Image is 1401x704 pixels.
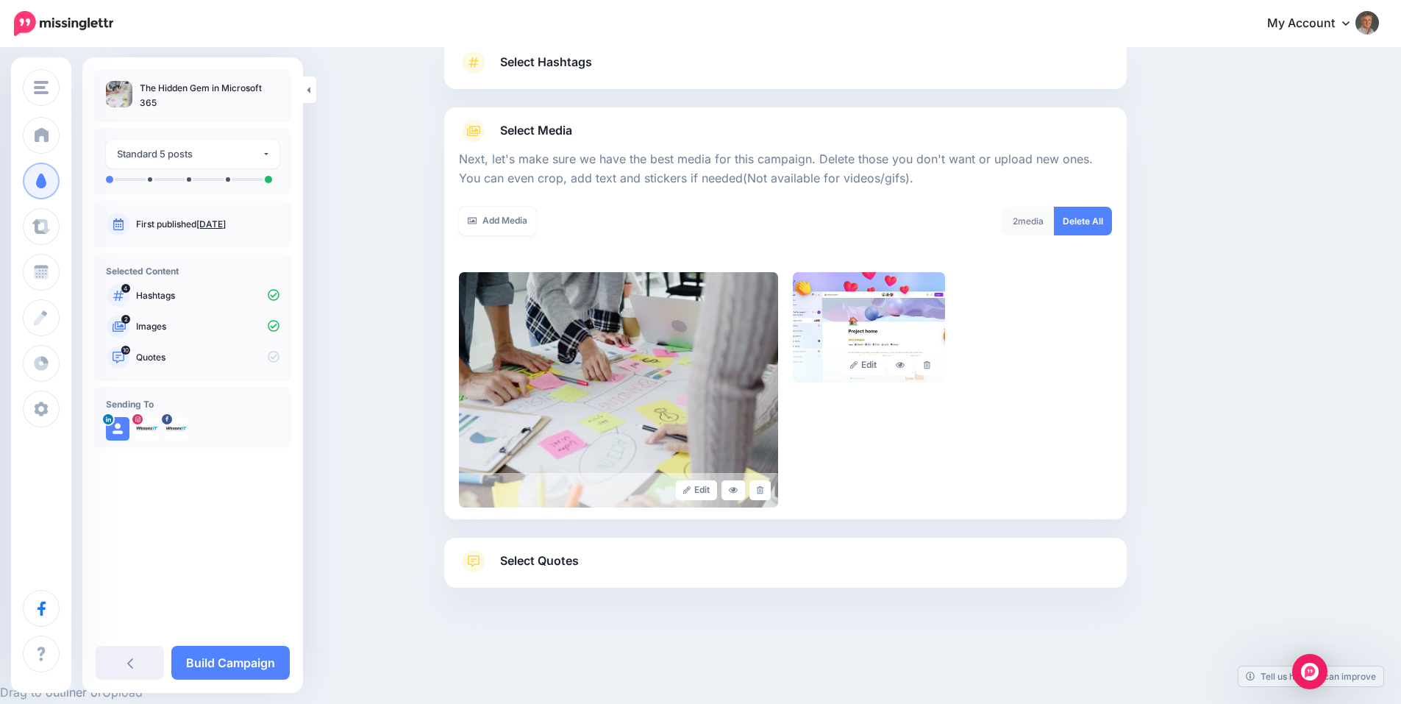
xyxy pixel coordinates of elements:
[500,52,592,72] span: Select Hashtags
[1002,207,1055,235] div: media
[1252,6,1379,42] a: My Account
[106,266,279,277] h4: Selected Content
[136,320,279,333] p: Images
[102,685,143,700] span: Upload
[140,81,279,110] p: The Hidden Gem in Microsoft 365
[1238,666,1383,686] a: Tell us how we can improve
[165,417,188,441] img: 298904122_491295303008062_5151176161762072367_n-bsa154353.jpg
[14,11,113,36] img: Missinglettr
[459,207,536,235] a: Add Media
[1292,654,1327,689] div: Open Intercom Messenger
[459,272,778,508] img: 25b0f2ae1f77b6a588de07c94ab25bc4_large.jpg
[500,551,579,571] span: Select Quotes
[500,121,572,141] span: Select Media
[459,550,1112,588] a: Select Quotes
[135,417,159,441] img: 327928650_673138581274106_3875633941848458916_n-bsa154355.jpg
[136,218,279,231] p: First published
[106,140,279,168] button: Standard 5 posts
[121,346,130,355] span: 10
[121,315,130,324] span: 2
[34,81,49,94] img: menu.png
[459,143,1112,508] div: Select Media
[136,351,279,364] p: Quotes
[121,284,130,293] span: 4
[1013,216,1018,227] span: 2
[136,289,279,302] p: Hashtags
[843,355,885,375] a: Edit
[459,51,1112,89] a: Select Hashtags
[106,81,132,107] img: 25b0f2ae1f77b6a588de07c94ab25bc4_thumb.jpg
[1054,207,1112,235] a: Delete All
[117,146,262,163] div: Standard 5 posts
[676,480,718,500] a: Edit
[459,150,1112,188] p: Next, let's make sure we have the best media for this campaign. Delete those you don't want or up...
[106,417,129,441] img: user_default_image.png
[196,218,226,230] a: [DATE]
[459,119,1112,143] a: Select Media
[106,399,279,410] h4: Sending To
[793,272,945,383] img: 2QYOQ04BCPW9P8CJNFC1ZMOJDTVHPAAA_large.jpg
